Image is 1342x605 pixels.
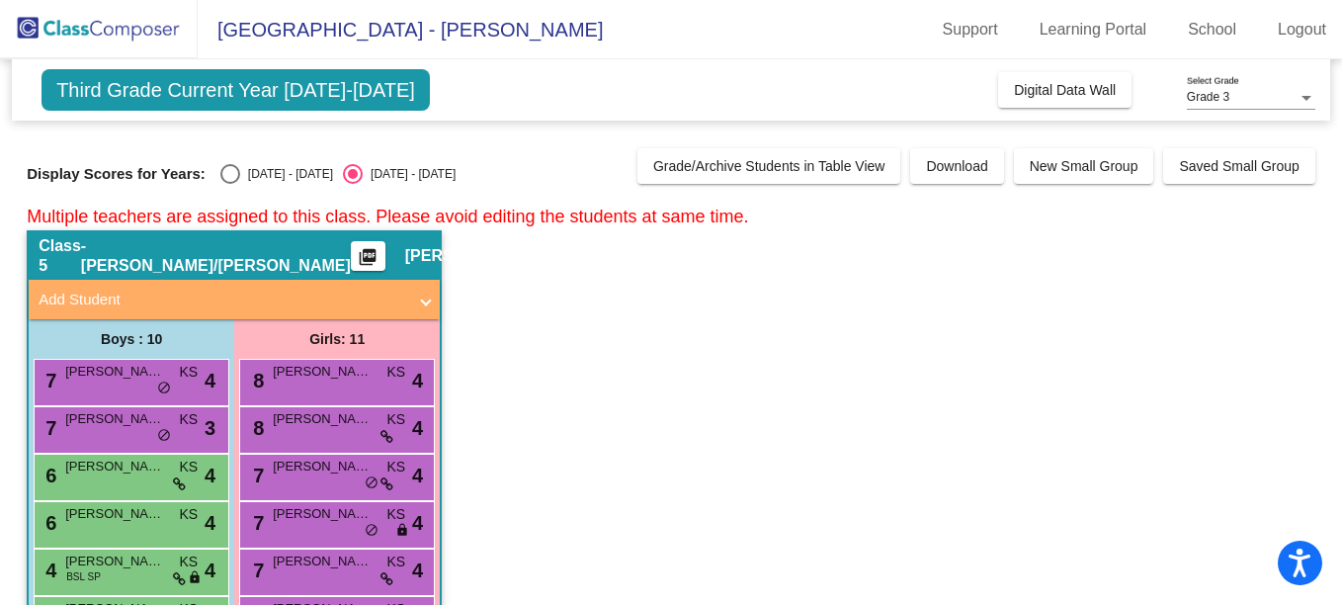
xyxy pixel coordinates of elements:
[65,552,164,571] span: [PERSON_NAME]
[205,413,215,443] span: 3
[998,72,1132,108] button: Digital Data Wall
[273,409,372,429] span: [PERSON_NAME]
[81,236,351,276] span: - [PERSON_NAME]/[PERSON_NAME]
[1014,148,1154,184] button: New Small Group
[386,409,405,430] span: KS
[1187,90,1229,104] span: Grade 3
[220,164,456,184] mat-radio-group: Select an option
[412,461,423,490] span: 4
[29,319,234,359] div: Boys : 10
[926,158,987,174] span: Download
[205,508,215,538] span: 4
[653,158,885,174] span: Grade/Archive Students in Table View
[179,409,198,430] span: KS
[386,552,405,572] span: KS
[205,556,215,585] span: 4
[39,236,81,276] span: Class 5
[65,457,164,476] span: [PERSON_NAME]
[41,465,56,486] span: 6
[205,461,215,490] span: 4
[27,165,206,183] span: Display Scores for Years:
[234,319,440,359] div: Girls: 11
[1172,14,1252,45] a: School
[1014,82,1116,98] span: Digital Data Wall
[356,247,379,275] mat-icon: picture_as_pdf
[248,465,264,486] span: 7
[1024,14,1163,45] a: Learning Portal
[927,14,1014,45] a: Support
[157,381,171,396] span: do_not_disturb_alt
[248,512,264,534] span: 7
[386,457,405,477] span: KS
[1262,14,1342,45] a: Logout
[273,552,372,571] span: [PERSON_NAME]
[1163,148,1314,184] button: Saved Small Group
[405,246,538,266] span: [PERSON_NAME]
[412,508,423,538] span: 4
[365,475,378,491] span: do_not_disturb_alt
[29,280,440,319] mat-expansion-panel-header: Add Student
[65,504,164,524] span: [PERSON_NAME] [PERSON_NAME]
[41,370,56,391] span: 7
[179,504,198,525] span: KS
[363,165,456,183] div: [DATE] - [DATE]
[41,512,56,534] span: 6
[27,207,748,226] span: Multiple teachers are assigned to this class. Please avoid editing the students at same time.
[351,241,385,271] button: Print Students Details
[179,457,198,477] span: KS
[412,413,423,443] span: 4
[179,552,198,572] span: KS
[188,570,202,586] span: lock
[41,560,56,581] span: 4
[66,569,101,584] span: BSL SP
[65,409,164,429] span: [PERSON_NAME]
[1179,158,1299,174] span: Saved Small Group
[65,362,164,382] span: [PERSON_NAME]
[205,366,215,395] span: 4
[240,165,333,183] div: [DATE] - [DATE]
[248,560,264,581] span: 7
[637,148,901,184] button: Grade/Archive Students in Table View
[386,504,405,525] span: KS
[910,148,1003,184] button: Download
[248,417,264,439] span: 8
[41,417,56,439] span: 7
[412,366,423,395] span: 4
[395,523,409,539] span: lock
[273,457,372,476] span: [PERSON_NAME]
[248,370,264,391] span: 8
[412,556,423,585] span: 4
[179,362,198,383] span: KS
[157,428,171,444] span: do_not_disturb_alt
[42,69,430,111] span: Third Grade Current Year [DATE]-[DATE]
[273,362,372,382] span: [PERSON_NAME]
[386,362,405,383] span: KS
[39,289,406,311] mat-panel-title: Add Student
[198,14,603,45] span: [GEOGRAPHIC_DATA] - [PERSON_NAME]
[273,504,372,524] span: [PERSON_NAME] [PERSON_NAME]
[1030,158,1138,174] span: New Small Group
[365,523,378,539] span: do_not_disturb_alt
